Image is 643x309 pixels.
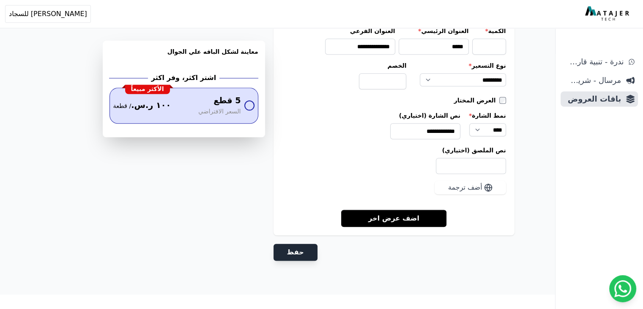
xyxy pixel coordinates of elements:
[564,93,621,105] span: باقات العروض
[5,5,91,23] button: [PERSON_NAME] للسجاد
[125,85,170,94] div: الأكثر مبيعاً
[213,95,241,107] span: 5 قطع
[359,61,406,70] label: الخصم
[472,27,506,35] label: الكمية
[198,107,241,116] span: السعر الافتراضي
[109,47,258,66] h3: معاينة لشكل الباقه علي الجوال
[9,9,87,19] span: [PERSON_NAME] للسجاد
[325,27,395,35] label: العنوان الفرعي
[113,102,131,109] bdi: / قطعة
[564,56,624,68] span: ندرة - تنبية قارب علي النفاذ
[435,181,506,194] button: أضف ترجمة
[390,111,460,120] label: نص الشارة (اختياري)
[420,61,506,70] label: نوع التسعير
[282,146,506,154] label: نص الملصق (اختياري)
[399,27,469,35] label: العنوان الرئيسي
[151,73,216,83] h2: اشتر اكثر، وفر اكثر
[454,96,499,105] label: العرض المختار
[585,6,631,22] img: MatajerTech Logo
[341,210,446,227] a: اضف عرض اخر
[113,99,171,112] span: ١٠٠ ر.س.
[274,244,317,261] button: حفظ
[469,111,506,120] label: نمط الشارة
[564,74,621,86] span: مرسال - شريط دعاية
[448,182,482,193] span: أضف ترجمة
